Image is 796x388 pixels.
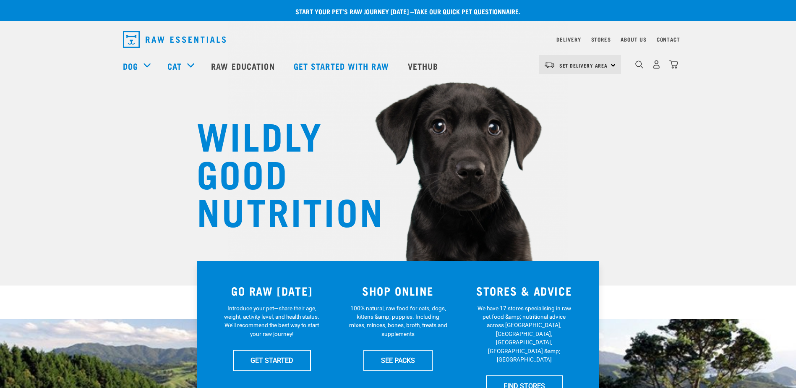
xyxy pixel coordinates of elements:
[621,38,646,41] a: About Us
[544,61,555,68] img: van-moving.png
[285,49,399,83] a: Get started with Raw
[203,49,285,83] a: Raw Education
[123,31,226,48] img: Raw Essentials Logo
[197,115,365,229] h1: WILDLY GOOD NUTRITION
[116,28,680,51] nav: dropdown navigation
[559,64,608,67] span: Set Delivery Area
[591,38,611,41] a: Stores
[652,60,661,69] img: user.png
[556,38,581,41] a: Delivery
[414,9,520,13] a: take our quick pet questionnaire.
[167,60,182,72] a: Cat
[466,284,582,297] h3: STORES & ADVICE
[475,304,574,364] p: We have 17 stores specialising in raw pet food &amp; nutritional advice across [GEOGRAPHIC_DATA],...
[349,304,447,338] p: 100% natural, raw food for cats, dogs, kittens &amp; puppies. Including mixes, minces, bones, bro...
[340,284,456,297] h3: SHOP ONLINE
[363,350,433,371] a: SEE PACKS
[233,350,311,371] a: GET STARTED
[669,60,678,69] img: home-icon@2x.png
[123,60,138,72] a: Dog
[399,49,449,83] a: Vethub
[657,38,680,41] a: Contact
[635,60,643,68] img: home-icon-1@2x.png
[222,304,321,338] p: Introduce your pet—share their age, weight, activity level, and health status. We'll recommend th...
[214,284,330,297] h3: GO RAW [DATE]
